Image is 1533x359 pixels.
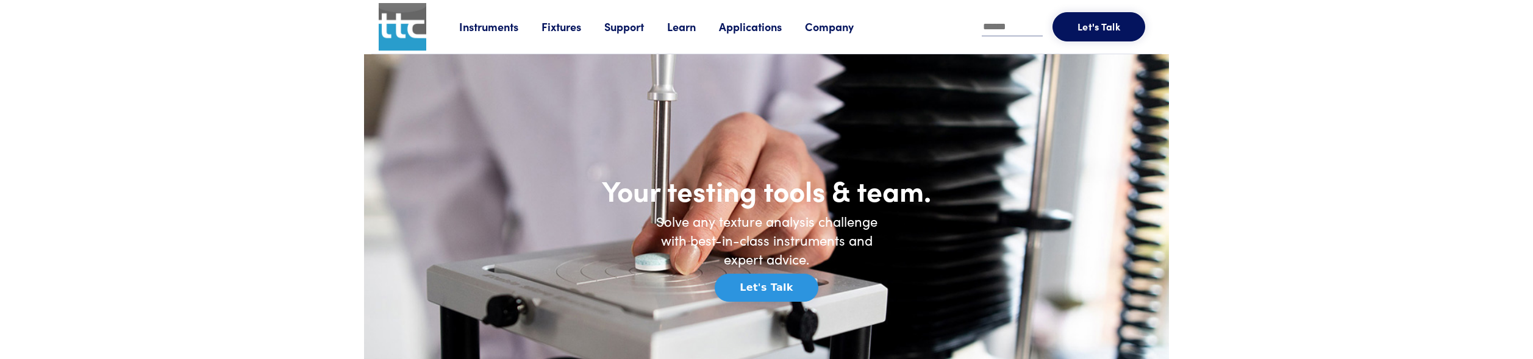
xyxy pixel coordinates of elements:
[459,19,541,34] a: Instruments
[645,212,888,268] h6: Solve any texture analysis challenge with best-in-class instruments and expert advice.
[667,19,719,34] a: Learn
[715,274,818,302] button: Let's Talk
[805,19,877,34] a: Company
[379,3,426,51] img: ttc_logo_1x1_v1.0.png
[541,19,604,34] a: Fixtures
[719,19,805,34] a: Applications
[604,19,667,34] a: Support
[523,172,1010,208] h1: Your testing tools & team.
[1052,12,1145,41] button: Let's Talk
